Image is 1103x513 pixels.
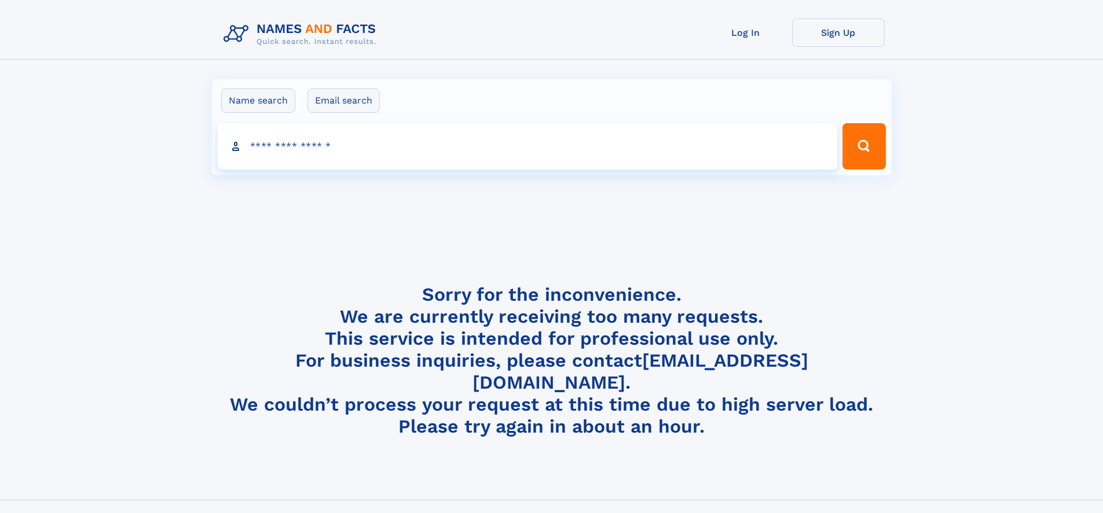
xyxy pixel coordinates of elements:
[219,283,885,438] h4: Sorry for the inconvenience. We are currently receiving too many requests. This service is intend...
[792,19,885,47] a: Sign Up
[221,88,295,113] label: Name search
[472,349,808,393] a: [EMAIL_ADDRESS][DOMAIN_NAME]
[842,123,885,169] button: Search Button
[699,19,792,47] a: Log In
[218,123,838,169] input: search input
[219,19,386,50] img: Logo Names and Facts
[307,88,380,113] label: Email search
